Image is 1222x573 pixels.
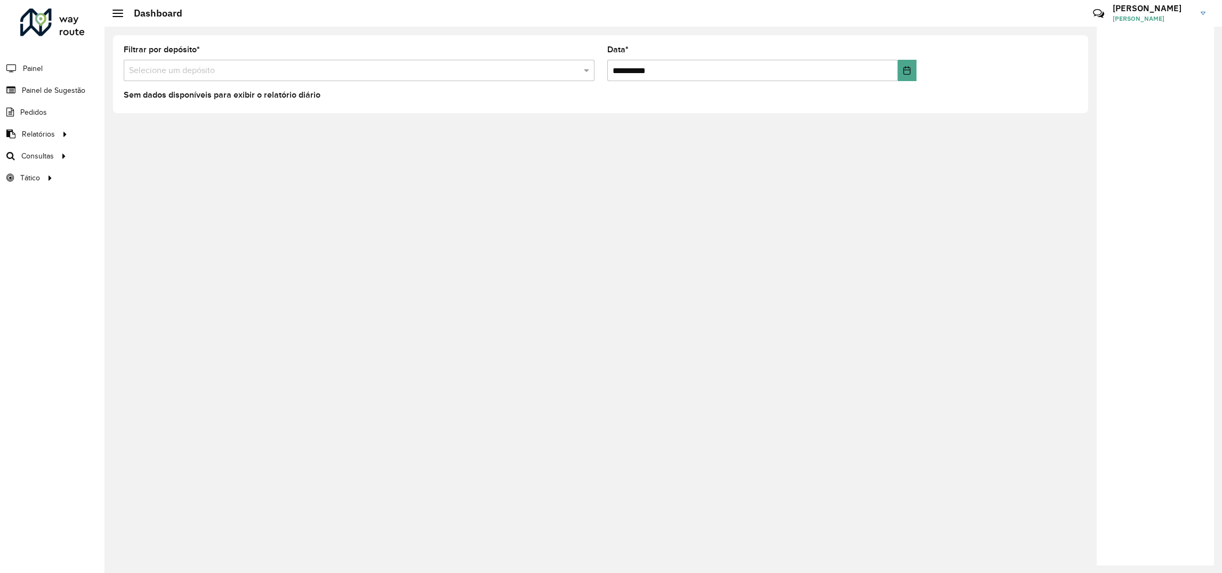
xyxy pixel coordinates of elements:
[22,85,85,96] span: Painel de Sugestão
[124,43,200,56] label: Filtrar por depósito
[1113,3,1193,13] h3: [PERSON_NAME]
[607,43,629,56] label: Data
[23,63,43,74] span: Painel
[21,150,54,162] span: Consultas
[20,107,47,118] span: Pedidos
[124,89,320,101] label: Sem dados disponíveis para exibir o relatório diário
[22,129,55,140] span: Relatórios
[1113,14,1193,23] span: [PERSON_NAME]
[20,172,40,184] span: Tático
[898,60,916,81] button: Choose Date
[123,7,182,19] h2: Dashboard
[1087,2,1110,25] a: Contato Rápido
